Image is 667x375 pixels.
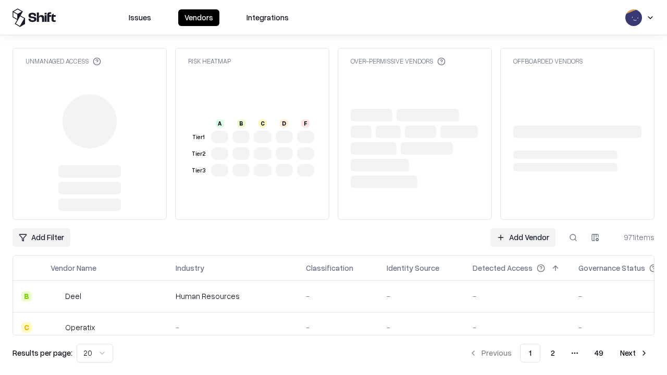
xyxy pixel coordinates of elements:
div: Operatix [65,322,95,333]
div: Classification [306,262,353,273]
div: Human Resources [176,291,289,302]
div: - [473,322,562,333]
div: A [216,119,224,128]
div: C [258,119,267,128]
div: - [387,291,456,302]
div: Industry [176,262,204,273]
div: Offboarded Vendors [513,57,583,66]
div: B [237,119,245,128]
button: 2 [542,344,563,362]
div: Tier 3 [190,166,207,175]
button: Issues [122,9,157,26]
button: 1 [520,344,540,362]
div: B [21,291,32,302]
button: 49 [586,344,612,362]
div: Unmanaged Access [26,57,101,66]
nav: pagination [463,344,654,362]
img: Operatix [51,322,61,333]
button: Vendors [178,9,219,26]
img: Deel [51,291,61,302]
div: - [387,322,456,333]
a: Add Vendor [490,228,555,247]
div: Governance Status [578,262,645,273]
div: Vendor Name [51,262,96,273]
div: Over-Permissive Vendors [351,57,446,66]
div: Tier 1 [190,133,207,142]
button: Add Filter [13,228,70,247]
div: - [176,322,289,333]
div: Risk Heatmap [188,57,231,66]
div: C [21,322,32,333]
div: Identity Source [387,262,439,273]
div: D [280,119,288,128]
div: - [306,291,370,302]
div: Tier 2 [190,149,207,158]
div: F [301,119,310,128]
div: - [306,322,370,333]
button: Integrations [240,9,295,26]
div: - [473,291,562,302]
p: Results per page: [13,347,72,358]
div: Detected Access [473,262,533,273]
div: Deel [65,291,81,302]
div: 971 items [613,232,654,243]
button: Next [614,344,654,362]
